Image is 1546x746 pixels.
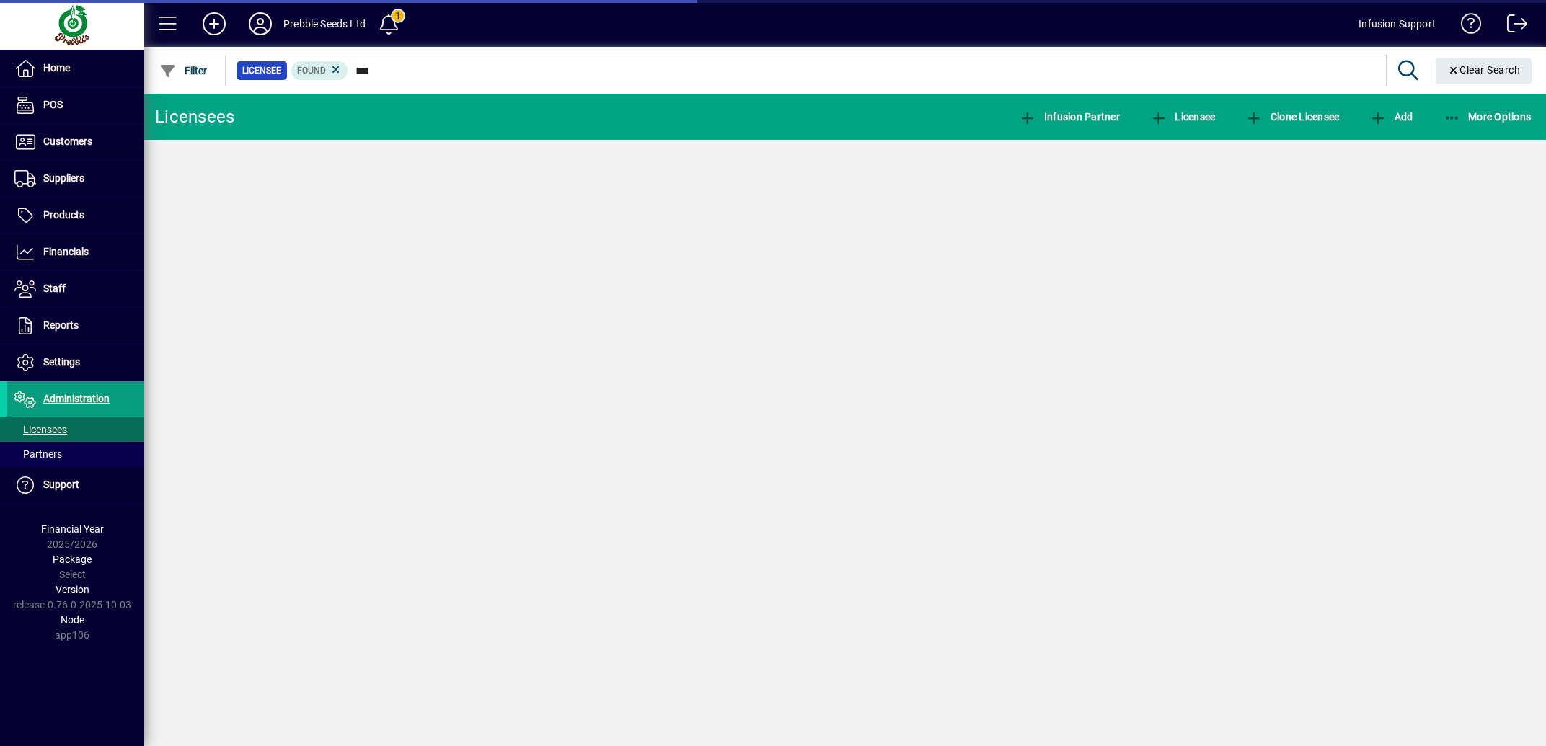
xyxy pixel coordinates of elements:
a: Customers [7,124,144,160]
button: More Options [1440,104,1535,130]
button: Clone Licensee [1242,104,1343,130]
span: Home [43,62,70,74]
span: Support [43,479,79,490]
span: Version [56,584,89,595]
a: POS [7,87,144,123]
span: Settings [43,356,80,368]
a: Financials [7,234,144,270]
div: Prebble Seeds Ltd [283,12,366,35]
button: Add [1366,104,1416,130]
a: Suppliers [7,161,144,197]
a: Products [7,197,144,234]
a: Settings [7,345,144,381]
a: Support [7,467,144,503]
span: Reports [43,319,79,331]
span: Clear Search [1447,64,1521,76]
span: More Options [1444,111,1532,123]
span: Node [61,614,84,626]
a: Partners [7,442,144,466]
span: Suppliers [43,172,84,184]
div: Licensees [155,105,234,128]
a: Licensees [7,417,144,442]
a: Reports [7,308,144,344]
a: Logout [1496,3,1528,50]
span: Licensee [1150,111,1216,123]
button: Licensee [1147,104,1219,130]
span: Financials [43,246,89,257]
span: Licensees [14,424,67,435]
span: Partners [14,448,62,460]
span: Infusion Partner [1019,111,1120,123]
span: Administration [43,393,110,404]
mat-chip: Found Status: Found [291,61,348,80]
button: Filter [156,58,211,84]
a: Home [7,50,144,86]
button: Clear [1436,58,1532,84]
span: Customers [43,136,92,147]
span: Licensee [242,63,281,78]
span: Clone Licensee [1245,111,1339,123]
span: Add [1369,111,1413,123]
div: Infusion Support [1359,12,1436,35]
span: Staff [43,283,66,294]
span: Financial Year [41,523,104,535]
span: Found [297,66,326,76]
button: Add [191,11,237,37]
span: Package [53,554,92,565]
button: Profile [237,11,283,37]
button: Infusion Partner [1015,104,1123,130]
span: Filter [159,65,208,76]
a: Staff [7,271,144,307]
a: Knowledge Base [1450,3,1482,50]
span: POS [43,99,63,110]
span: Products [43,209,84,221]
